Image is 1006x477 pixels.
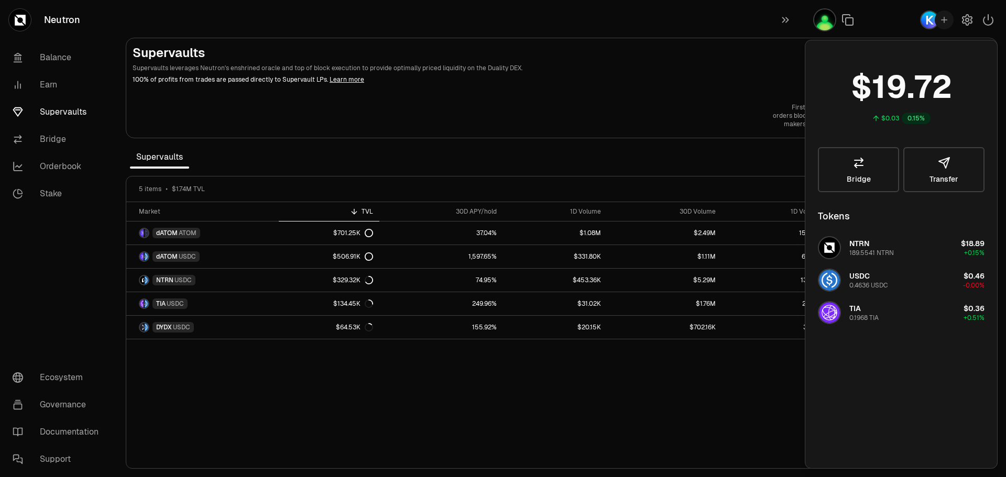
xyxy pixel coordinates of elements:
button: USDC LogoUSDC0.4636 USDC$0.46-0.00% [812,264,991,296]
a: 37.04% [379,221,503,245]
a: $506.91K [279,245,379,268]
a: $64.53K [279,316,379,339]
img: dATOM Logo [140,252,144,261]
img: dATOM Logo [140,229,144,237]
span: Bridge [847,175,871,183]
a: $1.76M [607,292,722,315]
a: Orderbook [4,153,113,180]
img: TIA Logo [140,299,144,308]
a: $2.49M [607,221,722,245]
a: 154.22% [722,221,829,245]
a: Bridge [818,147,899,192]
a: Supervaults [4,98,113,126]
div: 1D Vol/TVL [728,207,823,216]
div: $506.91K [333,252,373,261]
a: Support [4,446,113,473]
div: $701.25K [333,229,373,237]
span: 5 items [139,185,161,193]
a: $331.80K [503,245,608,268]
button: Transfer [903,147,985,192]
a: Documentation [4,418,113,446]
img: USDC Logo [819,270,840,291]
a: $702.16K [607,316,722,339]
img: ATOM Logo [145,229,148,237]
div: 189.5541 NTRN [849,249,894,257]
h2: Supervaults [133,45,915,61]
span: -0.00% [963,281,985,290]
div: 0.4636 USDC [849,281,888,290]
a: dATOM LogoATOM LogodATOMATOM [126,221,279,245]
img: DYDX Logo [140,323,144,331]
a: 74.95% [379,269,503,292]
div: $0.03 [881,114,900,123]
div: $329.32K [333,276,373,284]
div: 30D APY/hold [386,207,497,216]
div: 0.1968 TIA [849,314,879,322]
img: PIXIE_IBC [813,8,836,31]
a: 137.66% [722,269,829,292]
a: 249.96% [379,292,503,315]
span: NTRN [156,276,173,284]
a: First in every block,orders bloom like cherry trees—makers share the spring. [773,103,868,128]
a: $453.36K [503,269,608,292]
span: DYDX [156,323,172,331]
span: +0.15% [964,249,985,257]
a: TIA LogoUSDC LogoTIAUSDC [126,292,279,315]
span: TIA [849,304,861,313]
a: $31.02K [503,292,608,315]
a: Governance [4,391,113,418]
span: $0.36 [964,304,985,313]
span: USDC [179,252,196,261]
span: Supervaults [130,147,189,168]
img: NTRN Logo [140,276,144,284]
a: Learn more [330,75,364,84]
span: dATOM [156,252,178,261]
img: USDC Logo [145,323,148,331]
a: $1.11M [607,245,722,268]
a: Bridge [4,126,113,153]
span: USDC [849,271,870,281]
span: USDC [174,276,192,284]
a: NTRN LogoUSDC LogoNTRNUSDC [126,269,279,292]
span: $18.89 [961,239,985,248]
img: Keplr [920,10,939,29]
span: USDC [167,299,184,308]
img: USDC Logo [145,299,148,308]
div: $134.45K [333,299,373,308]
p: First in every block, [773,103,868,112]
img: USDC Logo [145,252,148,261]
span: Transfer [930,175,958,183]
a: $5.29M [607,269,722,292]
div: 0.15% [902,113,931,124]
button: TIA LogoTIA0.1968 TIA$0.36+0.51% [812,297,991,328]
img: TIA Logo [819,302,840,323]
a: $329.32K [279,269,379,292]
p: 100% of profits from trades are passed directly to Supervault LPs. [133,75,915,84]
a: 1,597.65% [379,245,503,268]
p: makers share the spring. [773,120,868,128]
p: orders bloom like cherry trees— [773,112,868,120]
a: Ecosystem [4,364,113,391]
span: TIA [156,299,166,308]
div: 30D Volume [614,207,716,216]
img: NTRN Logo [819,237,840,258]
span: +0.51% [964,314,985,322]
img: USDC Logo [145,276,148,284]
a: 155.92% [379,316,503,339]
span: NTRN [849,239,869,248]
a: DYDX LogoUSDC LogoDYDXUSDC [126,316,279,339]
a: $134.45K [279,292,379,315]
div: $64.53K [336,323,373,331]
a: Balance [4,44,113,71]
a: Stake [4,180,113,207]
div: TVL [285,207,373,216]
a: $1.08M [503,221,608,245]
button: NTRN LogoNTRN189.5541 NTRN$18.89+0.15% [812,232,991,263]
a: 23.07% [722,292,829,315]
span: dATOM [156,229,178,237]
span: ATOM [179,229,196,237]
span: USDC [173,323,190,331]
span: $1.74M TVL [172,185,205,193]
a: dATOM LogoUSDC LogodATOMUSDC [126,245,279,268]
div: Tokens [818,209,850,224]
